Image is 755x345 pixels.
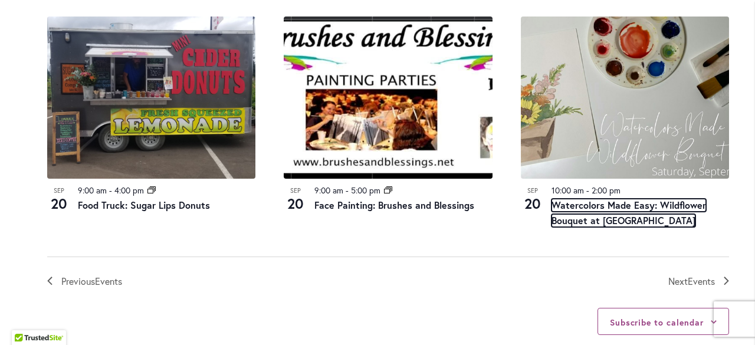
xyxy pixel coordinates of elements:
span: Sep [284,186,307,196]
span: - [346,185,349,196]
time: 9:00 am [78,185,107,196]
span: 20 [47,193,71,213]
a: Previous Events [47,274,122,289]
img: Food Truck: Sugar Lips Apple Cider Donuts [47,17,255,179]
button: Subscribe to calendar [610,317,704,328]
a: Next Events [668,274,729,289]
iframe: Launch Accessibility Center [9,303,42,336]
span: Events [95,275,122,287]
time: 2:00 pm [592,185,621,196]
time: 5:00 pm [351,185,380,196]
time: 10:00 am [552,185,584,196]
span: Previous [61,274,122,289]
a: Food Truck: Sugar Lips Donuts [78,199,210,211]
span: Events [688,275,715,287]
span: - [586,185,589,196]
span: Sep [521,186,544,196]
span: Sep [47,186,71,196]
span: - [109,185,112,196]
img: 25cdfb0fdae5fac2d41c26229c463054 [521,17,729,179]
time: 9:00 am [314,185,343,196]
time: 4:00 pm [114,185,144,196]
span: 20 [521,193,544,213]
span: Next [668,274,715,289]
a: Watercolors Made Easy: Wildflower Bouquet at [GEOGRAPHIC_DATA] [552,199,706,227]
span: 20 [284,193,307,213]
a: Face Painting: Brushes and Blessings [314,199,474,211]
img: Brushes and Blessings – Face Painting [284,17,492,179]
